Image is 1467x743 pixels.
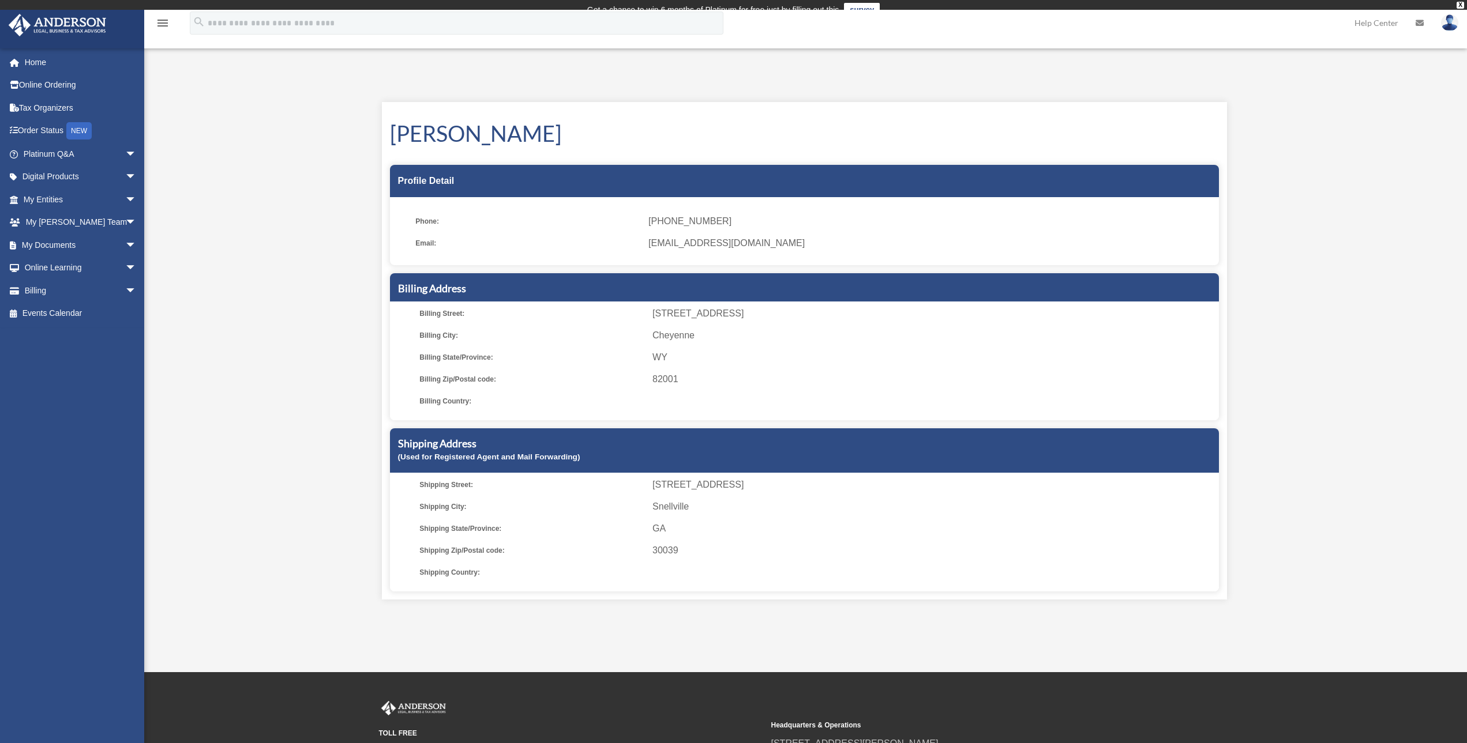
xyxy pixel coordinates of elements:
span: Email: [415,235,640,251]
span: [STREET_ADDRESS] [652,477,1214,493]
span: arrow_drop_down [125,279,148,303]
span: [EMAIL_ADDRESS][DOMAIN_NAME] [648,235,1210,251]
span: Billing Country: [419,393,644,409]
a: Digital Productsarrow_drop_down [8,165,154,188]
i: search [193,16,205,28]
a: Events Calendar [8,302,154,325]
span: Billing City: [419,327,644,344]
small: (Used for Registered Agent and Mail Forwarding) [398,452,580,461]
span: Shipping Street: [419,477,644,493]
span: Billing Zip/Postal code: [419,371,644,387]
span: Cheyenne [652,327,1214,344]
a: My [PERSON_NAME] Teamarrow_drop_down [8,211,154,234]
small: Headquarters & Operations [771,719,1155,731]
div: NEW [66,122,92,139]
span: Shipping State/Province: [419,521,644,537]
img: Anderson Advisors Platinum Portal [5,14,110,36]
h1: [PERSON_NAME] [390,118,1219,149]
h5: Billing Address [398,281,1211,296]
small: TOLL FREE [379,727,763,740]
i: menu [156,16,170,30]
span: [STREET_ADDRESS] [652,306,1214,322]
a: Platinum Q&Aarrow_drop_down [8,142,154,165]
a: Billingarrow_drop_down [8,279,154,302]
span: Shipping City: [419,499,644,515]
span: arrow_drop_down [125,142,148,166]
div: Profile Detail [390,165,1219,197]
span: Snellville [652,499,1214,515]
a: menu [156,20,170,30]
span: arrow_drop_down [125,211,148,235]
a: Tax Organizers [8,96,154,119]
span: Phone: [415,213,640,229]
a: Home [8,51,154,74]
a: Online Ordering [8,74,154,97]
img: User Pic [1441,14,1458,31]
span: GA [652,521,1214,537]
h5: Shipping Address [398,436,1211,451]
span: Shipping Zip/Postal code: [419,542,644,559]
span: [PHONE_NUMBER] [648,213,1210,229]
span: Shipping Country: [419,564,644,580]
span: arrow_drop_down [125,233,148,257]
span: arrow_drop_down [125,188,148,212]
a: survey [844,3,880,17]
div: close [1457,2,1464,9]
span: WY [652,349,1214,365]
span: 30039 [652,542,1214,559]
a: Online Learningarrow_drop_down [8,257,154,280]
span: 82001 [652,371,1214,387]
a: My Documentsarrow_drop_down [8,233,154,257]
span: Billing State/Province: [419,349,644,365]
span: arrow_drop_down [125,165,148,189]
a: My Entitiesarrow_drop_down [8,188,154,211]
span: Billing Street: [419,306,644,322]
div: Get a chance to win 6 months of Platinum for free just by filling out this [587,3,839,17]
a: Order StatusNEW [8,119,154,143]
img: Anderson Advisors Platinum Portal [379,701,448,716]
span: arrow_drop_down [125,257,148,280]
